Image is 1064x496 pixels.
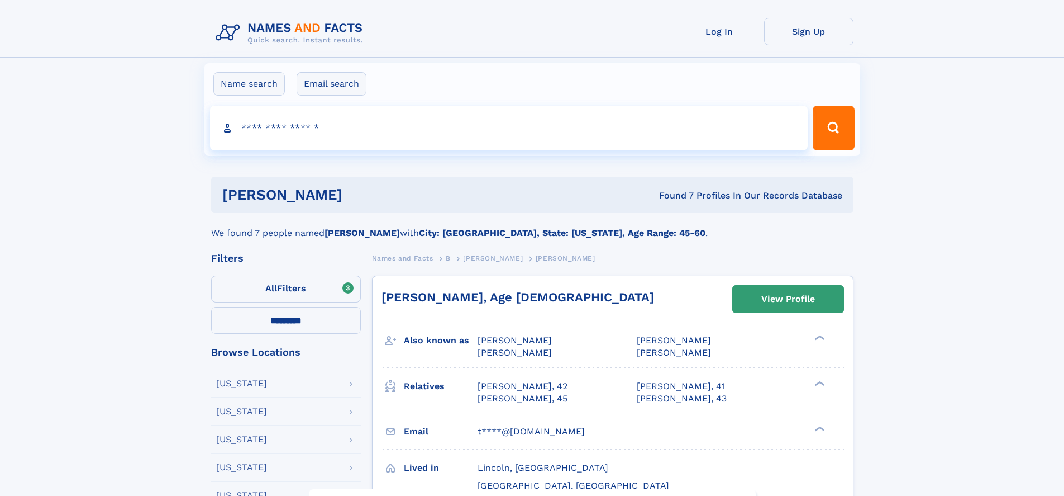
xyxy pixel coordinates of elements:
[463,251,523,265] a: [PERSON_NAME]
[446,254,451,262] span: B
[216,379,267,388] div: [US_STATE]
[463,254,523,262] span: [PERSON_NAME]
[637,347,711,358] span: [PERSON_NAME]
[446,251,451,265] a: B
[297,72,366,96] label: Email search
[478,347,552,358] span: [PERSON_NAME]
[211,213,853,240] div: We found 7 people named with .
[372,251,433,265] a: Names and Facts
[500,190,842,202] div: Found 7 Profiles In Our Records Database
[813,106,854,150] button: Search Button
[265,283,277,294] span: All
[213,72,285,96] label: Name search
[404,422,478,441] h3: Email
[478,462,608,473] span: Lincoln, [GEOGRAPHIC_DATA]
[210,106,808,150] input: search input
[764,18,853,45] a: Sign Up
[222,188,501,202] h1: [PERSON_NAME]
[216,407,267,416] div: [US_STATE]
[211,18,372,48] img: Logo Names and Facts
[637,393,727,405] a: [PERSON_NAME], 43
[637,380,725,393] a: [PERSON_NAME], 41
[211,276,361,303] label: Filters
[325,228,400,238] b: [PERSON_NAME]
[404,459,478,478] h3: Lived in
[733,286,843,313] a: View Profile
[211,347,361,357] div: Browse Locations
[637,335,711,346] span: [PERSON_NAME]
[812,380,826,387] div: ❯
[404,377,478,396] h3: Relatives
[761,286,815,312] div: View Profile
[812,425,826,432] div: ❯
[478,380,567,393] a: [PERSON_NAME], 42
[478,335,552,346] span: [PERSON_NAME]
[404,331,478,350] h3: Also known as
[211,253,361,263] div: Filters
[536,254,595,262] span: [PERSON_NAME]
[478,393,567,405] a: [PERSON_NAME], 45
[216,435,267,444] div: [US_STATE]
[478,480,669,491] span: [GEOGRAPHIC_DATA], [GEOGRAPHIC_DATA]
[381,290,654,304] a: [PERSON_NAME], Age [DEMOGRAPHIC_DATA]
[419,228,705,238] b: City: [GEOGRAPHIC_DATA], State: [US_STATE], Age Range: 45-60
[675,18,764,45] a: Log In
[812,334,826,342] div: ❯
[216,463,267,472] div: [US_STATE]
